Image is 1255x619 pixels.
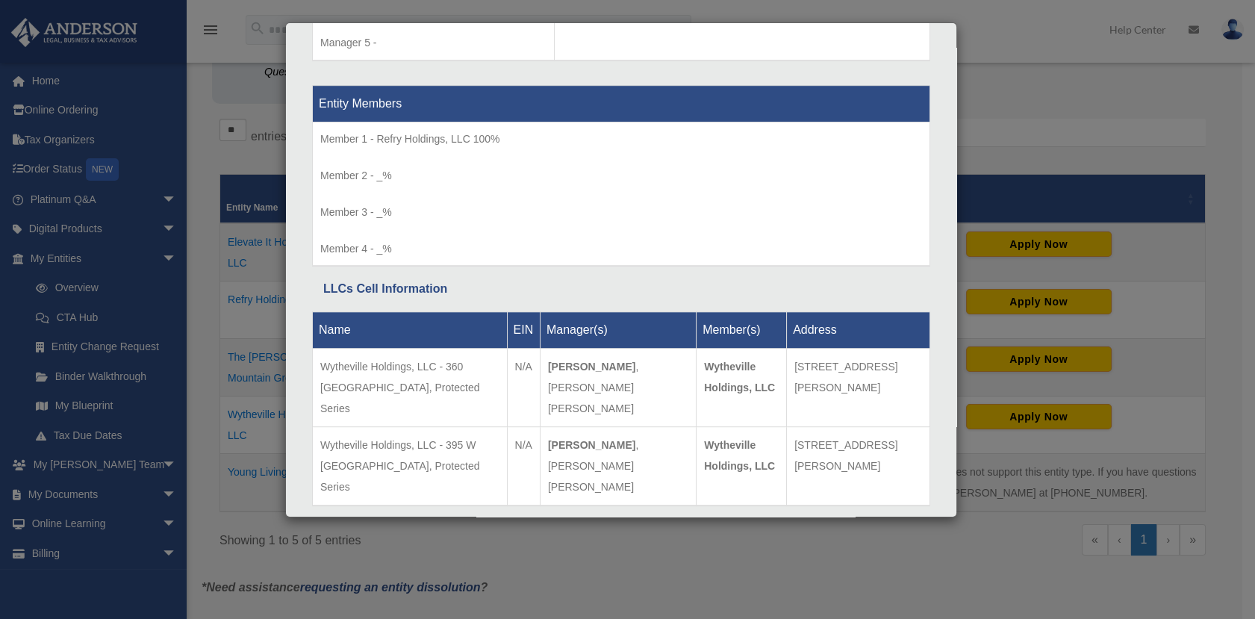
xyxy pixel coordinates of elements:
[313,427,508,506] td: Wytheville Holdings, LLC - 395 W [GEOGRAPHIC_DATA], Protected Series
[320,130,922,149] p: Member 1 - Refry Holdings, LLC 100%
[323,279,919,299] div: LLCs Cell Information
[787,312,930,349] th: Address
[320,167,922,185] p: Member 2 - _%
[320,34,546,52] p: Manager 5 -
[548,361,635,373] strong: [PERSON_NAME]
[540,349,696,427] td: , [PERSON_NAME] [PERSON_NAME]
[704,361,775,394] strong: Wytheville Holdings, LLC
[507,349,540,427] td: N/A
[320,203,922,222] p: Member 3 - _%
[320,240,922,258] p: Member 4 - _%
[313,312,508,349] th: Name
[540,427,696,506] td: , [PERSON_NAME] [PERSON_NAME]
[787,427,930,506] td: [STREET_ADDRESS][PERSON_NAME]
[507,427,540,506] td: N/A
[507,312,540,349] th: EIN
[548,439,635,451] strong: [PERSON_NAME]
[540,312,696,349] th: Manager(s)
[704,439,775,472] strong: Wytheville Holdings, LLC
[697,312,787,349] th: Member(s)
[313,349,508,427] td: Wytheville Holdings, LLC - 360 [GEOGRAPHIC_DATA], Protected Series
[787,349,930,427] td: [STREET_ADDRESS][PERSON_NAME]
[313,85,930,122] th: Entity Members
